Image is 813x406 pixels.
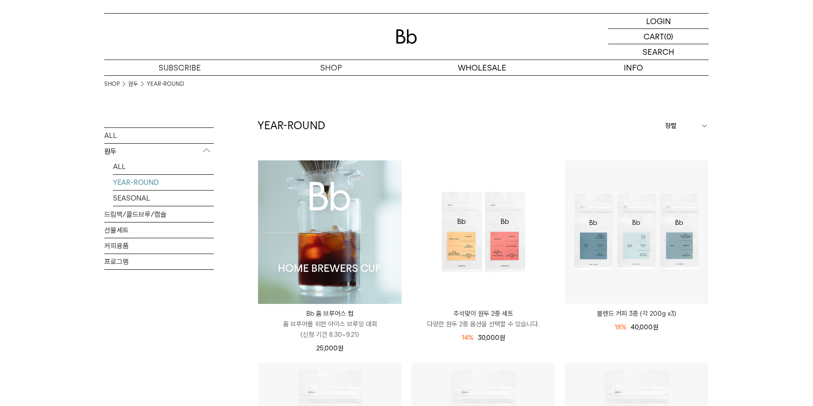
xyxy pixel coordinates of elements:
[615,322,626,332] div: 18%
[113,174,214,190] a: YEAR-ROUND
[104,222,214,237] a: 선물세트
[258,319,402,340] p: 홈 브루어를 위한 아이스 브루잉 대회 (신청 기간 8.30~9.21)
[104,206,214,222] a: 드립백/콜드브루/캡슐
[258,160,402,304] img: Bb 홈 브루어스 컵
[258,308,402,340] a: Bb 홈 브루어스 컵 홈 브루어를 위한 아이스 브루잉 대회(신청 기간 8.30~9.21)
[643,29,664,44] p: CART
[128,80,138,88] a: 원두
[565,160,708,304] img: 블렌드 커피 3종 (각 200g x3)
[462,332,474,343] div: 14%
[499,334,505,342] span: 원
[113,190,214,205] a: SEASONAL
[646,14,671,28] p: LOGIN
[664,29,673,44] p: (0)
[104,80,120,88] a: SHOP
[665,120,676,131] span: 정렬
[411,319,555,329] p: 다양한 원두 2종 옵션을 선택할 수 있습니다.
[316,344,343,352] span: 25,000
[338,344,343,352] span: 원
[104,60,255,75] a: SUBSCRIBE
[113,159,214,174] a: ALL
[608,29,709,44] a: CART (0)
[147,80,184,88] a: YEAR-ROUND
[104,143,214,159] p: 원두
[558,60,709,75] p: INFO
[411,308,555,329] a: 추석맞이 원두 2종 세트 다양한 원두 2종 옵션을 선택할 수 있습니다.
[608,14,709,29] a: LOGIN
[653,323,658,331] span: 원
[643,44,674,60] p: SEARCH
[478,334,505,342] span: 30,000
[104,254,214,269] a: 프로그램
[104,238,214,253] a: 커피용품
[255,60,406,75] a: SHOP
[258,308,402,319] p: Bb 홈 브루어스 컵
[396,29,417,44] img: 로고
[104,127,214,143] a: ALL
[631,323,658,331] span: 40,000
[411,308,555,319] p: 추석맞이 원두 2종 세트
[411,160,555,304] img: 추석맞이 원두 2종 세트
[406,60,558,75] p: WHOLESALE
[258,118,325,133] h2: YEAR-ROUND
[565,308,708,319] a: 블렌드 커피 3종 (각 200g x3)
